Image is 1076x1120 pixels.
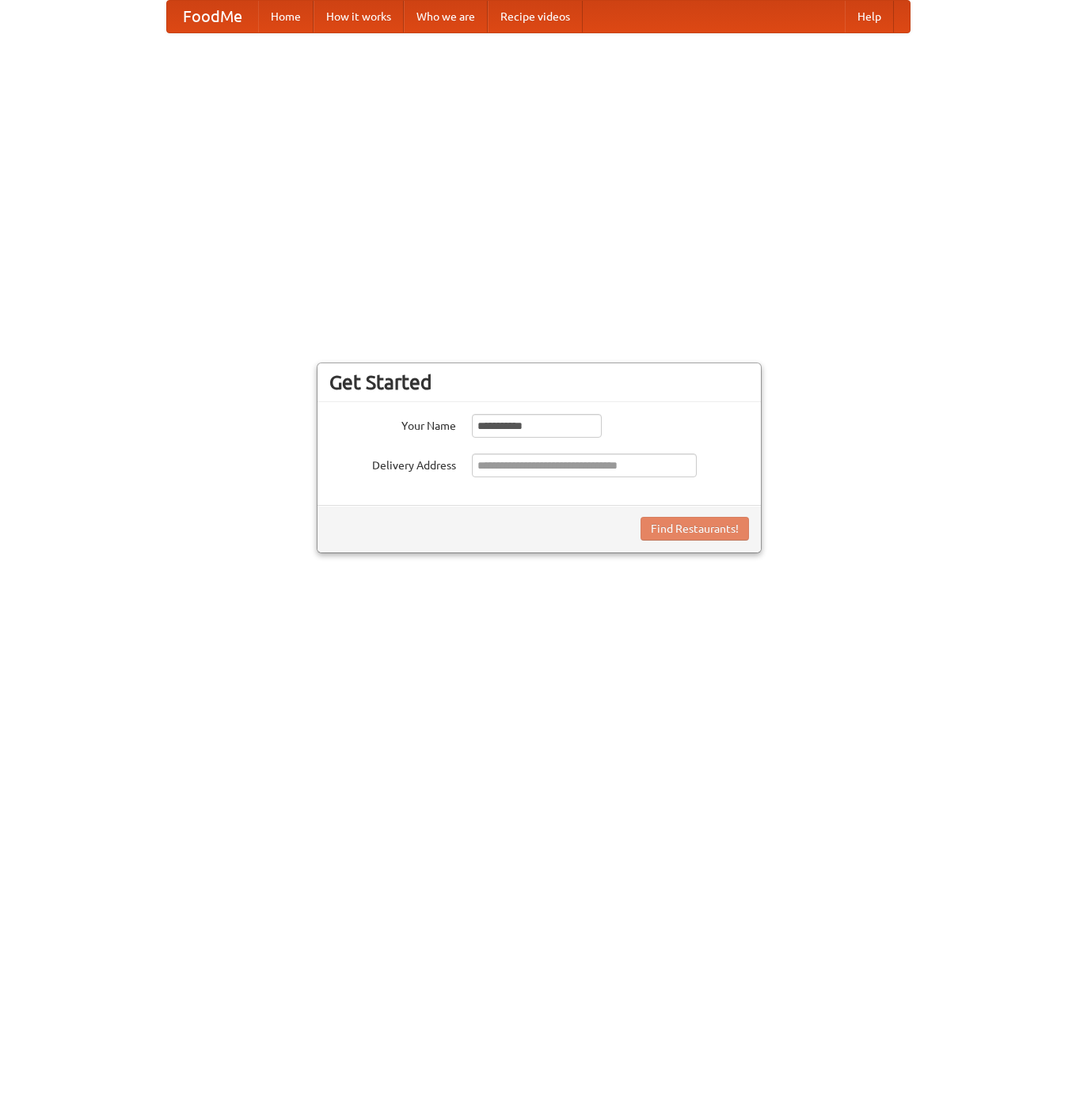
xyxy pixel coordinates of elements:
h3: Get Started [329,370,749,394]
a: Help [845,1,894,32]
label: Your Name [329,414,456,434]
label: Delivery Address [329,454,456,473]
a: Recipe videos [488,1,583,32]
a: Home [258,1,314,32]
a: Who we are [404,1,488,32]
button: Find Restaurants! [641,517,749,541]
a: FoodMe [167,1,258,32]
a: How it works [314,1,404,32]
